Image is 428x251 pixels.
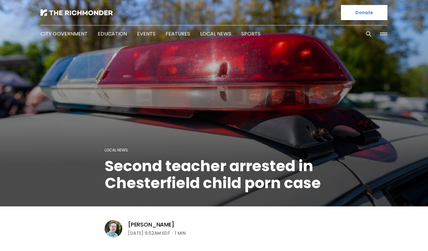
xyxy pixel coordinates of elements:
img: Michael Phillips [105,220,122,237]
a: Local News [200,30,231,37]
span: 1 min [175,229,186,237]
img: The Richmonder [41,9,113,16]
a: Donate [341,5,387,20]
h1: Second teacher arrested in Chesterfield child porn case [105,158,323,192]
a: Local News [105,147,128,153]
button: Search this site [364,29,373,39]
a: Events [137,30,156,37]
a: [PERSON_NAME] [128,221,174,228]
a: Education [98,30,127,37]
a: Sports [241,30,261,37]
time: [DATE] 6:52AM EDT [128,229,170,237]
a: City Government [41,30,88,37]
a: Features [166,30,190,37]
